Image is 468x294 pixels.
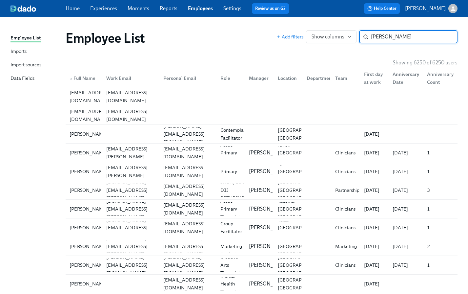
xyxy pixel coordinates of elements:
div: [PERSON_NAME] [67,149,111,157]
div: Creative Arts Therapist [218,253,244,277]
div: [DATE] [361,205,388,213]
div: [DATE] [361,186,388,194]
a: [PERSON_NAME][PERSON_NAME][EMAIL_ADDRESS][DOMAIN_NAME][PERSON_NAME][EMAIL_ADDRESS][DOMAIN_NAME]Cr... [66,256,458,275]
a: Experiences [90,5,117,11]
div: Full Name [67,74,101,82]
div: Role [218,74,244,82]
div: First day at work [361,70,388,86]
div: First day at work [359,72,388,85]
div: Anniversary Date [390,70,422,86]
a: [PERSON_NAME][EMAIL_ADDRESS][DOMAIN_NAME]Licensed Mental Health Therapist ([US_STATE])[PERSON_NAM... [66,275,458,293]
button: Review us on G2 [252,3,289,14]
a: [PERSON_NAME][PERSON_NAME][EMAIL_ADDRESS][PERSON_NAME][DOMAIN_NAME][EMAIL_ADDRESS][DOMAIN_NAME]As... [66,162,458,181]
div: [DATE] [361,224,388,232]
div: [GEOGRAPHIC_DATA], [GEOGRAPHIC_DATA] [275,276,330,292]
div: 1 [424,224,456,232]
div: Contemplative Facilitator [218,126,254,142]
div: Marketing [333,242,359,250]
div: [EMAIL_ADDRESS][DOMAIN_NAME] [161,276,215,292]
button: Help Center [364,3,400,14]
div: [PERSON_NAME] [67,224,111,232]
p: [PERSON_NAME] [249,187,290,194]
div: [PERSON_NAME][PERSON_NAME][DOMAIN_NAME][EMAIL_ADDRESS][PERSON_NAME][DOMAIN_NAME][EMAIL_ADDRESS][D... [66,200,458,218]
div: Personal Email [158,72,215,85]
p: Showing 6250 of 6250 users [393,59,458,66]
div: [PERSON_NAME][DOMAIN_NAME][EMAIL_ADDRESS][PERSON_NAME][DOMAIN_NAME] [104,189,158,229]
div: Clinicians [333,168,359,175]
div: Work Email [104,74,158,82]
div: Role [215,72,244,85]
div: Assoc Primary Therapist [218,141,244,165]
div: Group Facilitator [218,220,245,236]
div: Team [330,72,359,85]
a: Imports [10,48,60,56]
div: 2 [424,242,456,250]
div: [PERSON_NAME][EMAIL_ADDRESS][DOMAIN_NAME] [104,253,158,277]
div: Assoc Primary Therapist [218,160,244,183]
div: Team [333,74,359,82]
div: [DATE] [390,149,422,157]
a: [PERSON_NAME][PERSON_NAME][EMAIL_ADDRESS][DOMAIN_NAME]Contemplative Facilitator[GEOGRAPHIC_DATA],... [66,125,458,144]
div: [EMAIL_ADDRESS][DOMAIN_NAME] [161,164,215,179]
a: [PERSON_NAME][PERSON_NAME][DOMAIN_NAME][EMAIL_ADDRESS][PERSON_NAME][DOMAIN_NAME][PERSON_NAME][EMA... [66,237,458,256]
div: Imports [10,48,27,56]
div: [PERSON_NAME][EMAIL_ADDRESS][DOMAIN_NAME] [161,122,215,146]
div: [DATE] [361,149,388,157]
div: 1 [424,261,456,269]
div: [EMAIL_ADDRESS][DOMAIN_NAME] [104,89,158,104]
a: dado [10,5,66,12]
div: [DATE] [361,168,388,175]
div: Data Fields [10,75,34,83]
p: [PERSON_NAME] [249,205,290,213]
div: [DATE] [390,168,422,175]
div: [PERSON_NAME][DOMAIN_NAME][EMAIL_ADDRESS][PERSON_NAME][DOMAIN_NAME] [104,227,158,266]
div: [DATE] [361,261,388,269]
div: [PERSON_NAME][EMAIL_ADDRESS][DOMAIN_NAME] [161,235,215,258]
span: ▲ [70,77,73,80]
div: [PERSON_NAME][EMAIL_ADDRESS][PERSON_NAME][DOMAIN_NAME] [104,156,158,187]
div: Partnerships [333,186,364,194]
a: Data Fields [10,75,60,83]
span: Add filters [276,34,303,40]
a: [EMAIL_ADDRESS][DOMAIN_NAME][EMAIL_ADDRESS][DOMAIN_NAME] [66,87,458,106]
div: Tulsa [GEOGRAPHIC_DATA] US [275,216,329,239]
a: Review us on G2 [255,5,286,12]
div: ▲Full Name [67,72,101,85]
a: Employee List [10,34,60,42]
p: [PERSON_NAME] [249,261,290,269]
button: [PERSON_NAME] [405,4,458,13]
a: Settings [223,5,241,11]
div: 1 [424,149,456,157]
div: Employee List [10,34,41,42]
div: [GEOGRAPHIC_DATA], [GEOGRAPHIC_DATA] [275,126,330,142]
a: [PERSON_NAME][PERSON_NAME][DOMAIN_NAME][EMAIL_ADDRESS][PERSON_NAME][DOMAIN_NAME][EMAIL_ADDRESS][D... [66,181,458,200]
div: Clinicians [333,205,359,213]
div: SR DR, Ed & DJJ PRTNRSHPS [218,178,249,202]
div: [PERSON_NAME][EMAIL_ADDRESS][DOMAIN_NAME] [161,253,215,277]
a: [PERSON_NAME][PERSON_NAME][EMAIL_ADDRESS][PERSON_NAME][DOMAIN_NAME][EMAIL_ADDRESS][DOMAIN_NAME]As... [66,144,458,162]
div: Clinicians [333,224,359,232]
div: [DATE] [390,261,422,269]
div: [PERSON_NAME] [67,168,111,175]
div: Department [301,72,330,85]
div: Personal Email [161,74,215,82]
div: Location [275,74,301,82]
div: Manager [246,74,273,82]
a: Home [66,5,80,11]
div: [EMAIL_ADDRESS][DOMAIN_NAME][EMAIL_ADDRESS][DOMAIN_NAME] [66,106,458,124]
a: Employees [188,5,213,11]
p: [PERSON_NAME] [249,168,290,175]
div: Assoc Primary Therapist [218,197,244,221]
div: Lynbrook [GEOGRAPHIC_DATA] [GEOGRAPHIC_DATA] [275,160,329,183]
div: Email Marketing Analyst [218,235,245,258]
p: [PERSON_NAME] [249,224,290,231]
div: [DATE] [361,130,388,138]
div: [DATE] [361,280,388,288]
div: [DATE] [390,186,422,194]
img: dado [10,5,36,12]
div: [EMAIL_ADDRESS][DOMAIN_NAME] [67,107,113,123]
